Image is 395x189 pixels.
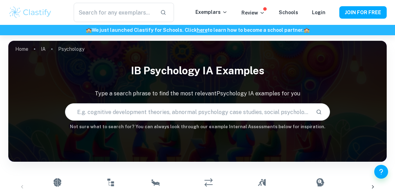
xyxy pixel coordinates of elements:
[197,27,208,33] a: here
[374,165,388,179] button: Help and Feedback
[74,3,155,22] input: Search for any exemplars...
[58,45,84,53] p: Psychology
[339,6,387,19] button: JOIN FOR FREE
[313,106,325,118] button: Search
[8,89,387,98] p: Type a search phrase to find the most relevant Psychology IA examples for you
[279,10,298,15] a: Schools
[241,9,265,17] p: Review
[65,102,310,122] input: E.g. cognitive development theories, abnormal psychology case studies, social psychology experime...
[8,6,52,19] img: Clastify logo
[41,44,46,54] a: IA
[195,8,228,16] p: Exemplars
[8,123,387,130] h6: Not sure what to search for? You can always look through our example Internal Assessments below f...
[8,60,387,81] h1: IB Psychology IA examples
[15,44,28,54] a: Home
[1,26,394,34] h6: We just launched Clastify for Schools. Click to learn how to become a school partner.
[312,10,325,15] a: Login
[304,27,310,33] span: 🏫
[86,27,92,33] span: 🏫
